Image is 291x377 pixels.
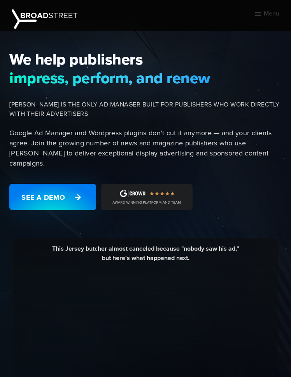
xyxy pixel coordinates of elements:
[9,100,286,119] span: [PERSON_NAME] IS THE ONLY AD MANAGER BUILT FOR PUBLISHERS WHO WORK DIRECTLY WITH THEIR ADVERTISERS
[9,69,286,87] span: impress, perform, and renew
[9,50,286,69] span: We help publishers
[9,184,96,210] a: See a Demo
[9,128,286,168] p: Google Ad Manager and Wordpress plugins don't cut it anymore — and your clients agree. Join the g...
[254,4,279,23] button: Menu
[19,244,272,269] div: This Jersey butcher almost canceled because "nobody saw his ad," but here's what happened next.
[12,9,77,29] img: Broadstreet | The Ad Manager for Small Publishers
